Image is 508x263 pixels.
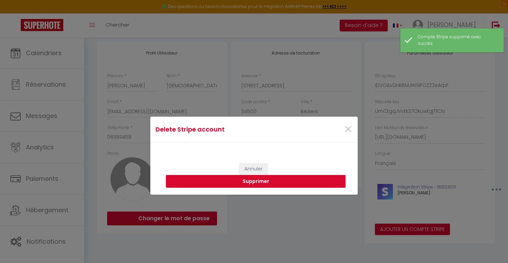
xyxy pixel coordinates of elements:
button: Annuler [239,163,268,175]
button: Close [344,122,352,137]
button: Supprimer [166,175,346,188]
div: Compte Stripe supprimé avec succès [418,34,497,47]
span: × [344,119,352,140]
h4: Delete Stripe account [156,125,284,134]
